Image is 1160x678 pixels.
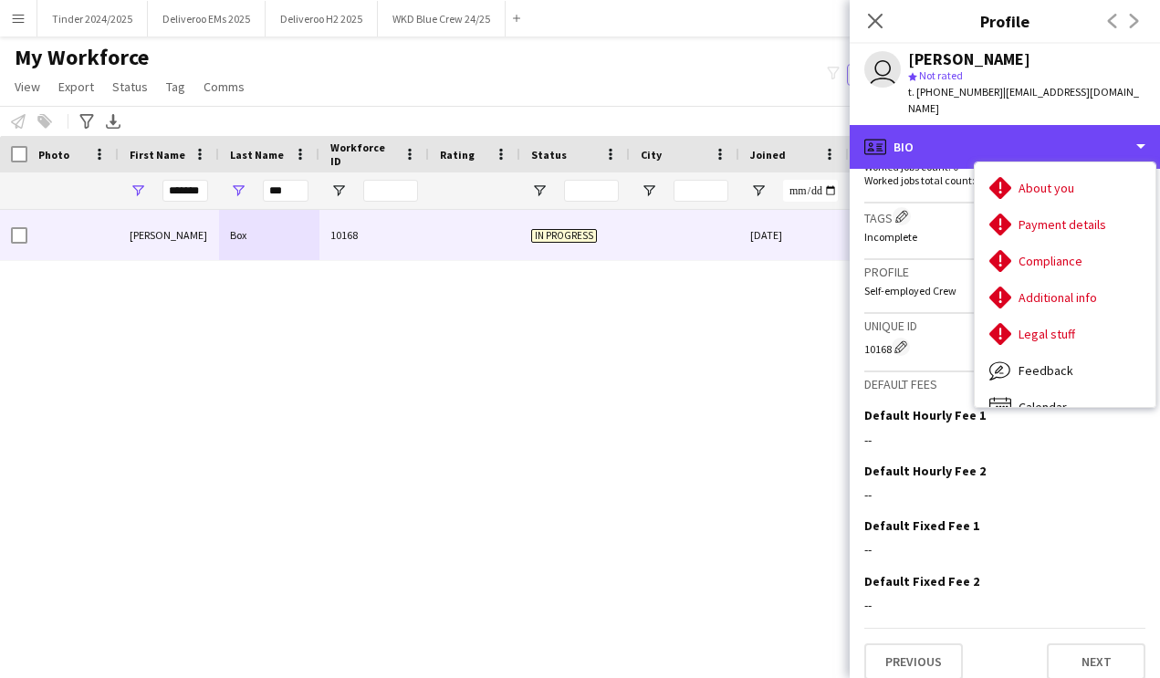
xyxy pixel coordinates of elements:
h3: Default Hourly Fee 2 [864,463,986,479]
span: Workforce ID [330,141,396,168]
span: First Name [130,148,185,162]
input: Last Name Filter Input [263,180,308,202]
span: | [EMAIL_ADDRESS][DOMAIN_NAME] [908,85,1139,115]
div: [PERSON_NAME] [119,210,219,260]
button: Deliveroo EMs 2025 [148,1,266,37]
p: Incomplete [864,230,1145,244]
span: Status [112,78,148,95]
input: Workforce ID Filter Input [363,180,418,202]
h3: Default Fixed Fee 2 [864,573,979,589]
span: Compliance [1019,253,1082,269]
input: Status Filter Input [564,180,619,202]
input: City Filter Input [674,180,728,202]
span: Export [58,78,94,95]
span: Status [531,148,567,162]
span: Tag [166,78,185,95]
h3: Unique ID [864,318,1145,334]
span: Comms [204,78,245,95]
span: Rating [440,148,475,162]
div: -- [864,432,1145,448]
div: -- [864,597,1145,613]
button: Tinder 2024/2025 [37,1,148,37]
div: Additional info [975,279,1155,316]
div: About you [975,170,1155,206]
span: Joined [750,148,786,162]
div: -- [864,486,1145,503]
span: Not rated [919,68,963,82]
h3: Tags [864,207,1145,226]
h3: Profile [864,264,1145,280]
div: Box [219,210,319,260]
div: 10168 [864,338,1145,356]
a: Status [105,75,155,99]
div: Feedback [975,352,1155,389]
div: Bio [850,125,1160,169]
button: Open Filter Menu [330,183,347,199]
button: Open Filter Menu [230,183,246,199]
a: Export [51,75,101,99]
span: In progress [531,229,597,243]
input: Joined Filter Input [783,180,838,202]
a: Tag [159,75,193,99]
div: Payment details [975,206,1155,243]
button: Open Filter Menu [641,183,657,199]
span: View [15,78,40,95]
span: t. [PHONE_NUMBER] [908,85,1003,99]
p: Self-employed Crew [864,284,1145,297]
button: Open Filter Menu [531,183,548,199]
a: View [7,75,47,99]
app-action-btn: Advanced filters [76,110,98,132]
app-action-btn: Export XLSX [102,110,124,132]
div: -- [864,541,1145,558]
div: Legal stuff [975,316,1155,352]
div: [DATE] [739,210,849,260]
button: Everyone9,755 [847,64,938,86]
h3: Default Hourly Fee 1 [864,407,986,423]
button: Open Filter Menu [750,183,767,199]
div: 10168 [319,210,429,260]
a: Comms [196,75,252,99]
h3: Default fees [864,376,1145,392]
h3: Default Fixed Fee 1 [864,517,979,534]
span: Calendar [1019,399,1067,415]
span: Additional info [1019,289,1097,306]
div: Compliance [975,243,1155,279]
span: About you [1019,180,1074,196]
button: Open Filter Menu [130,183,146,199]
span: Last Name [230,148,284,162]
div: [PERSON_NAME] [908,51,1030,68]
button: Deliveroo H2 2025 [266,1,378,37]
span: My Workforce [15,44,149,71]
button: WKD Blue Crew 24/25 [378,1,506,37]
span: City [641,148,662,162]
span: Feedback [1019,362,1073,379]
span: Payment details [1019,216,1106,233]
div: Calendar [975,389,1155,425]
input: First Name Filter Input [162,180,208,202]
span: Photo [38,148,69,162]
h3: Profile [850,9,1160,33]
span: Legal stuff [1019,326,1075,342]
p: Worked jobs total count: 0 [864,173,1145,187]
